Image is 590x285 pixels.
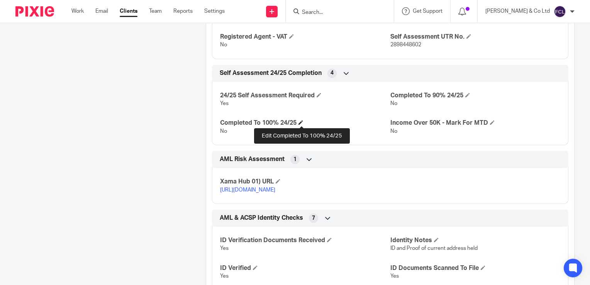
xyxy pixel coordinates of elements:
[220,69,322,77] span: Self Assessment 24/25 Completion
[95,7,108,15] a: Email
[220,264,390,272] h4: ID Verified
[220,236,390,244] h4: ID Verification Documents Received
[554,5,566,18] img: svg%3E
[204,7,225,15] a: Settings
[220,214,303,222] span: AML & ACSP Identity Checks
[485,7,550,15] p: [PERSON_NAME] & Co Ltd
[220,33,390,41] h4: Registered Agent - VAT
[301,9,371,16] input: Search
[390,246,478,251] span: ID and Proof of current address held
[390,33,560,41] h4: Self Assessment UTR No.
[331,69,334,77] span: 4
[220,129,227,134] span: No
[390,236,560,244] h4: Identity Notes
[220,187,275,193] a: [URL][DOMAIN_NAME]
[390,264,560,272] h4: ID Documents Scanned To File
[220,178,390,186] h4: Xama Hub 01) URL
[220,42,227,47] span: No
[15,6,54,17] img: Pixie
[390,119,560,127] h4: Income Over 50K - Mark For MTD
[413,8,442,14] span: Get Support
[390,42,421,47] span: 2898448602
[390,273,399,279] span: Yes
[220,246,229,251] span: Yes
[173,7,193,15] a: Reports
[312,214,315,222] span: 7
[120,7,137,15] a: Clients
[71,7,84,15] a: Work
[390,92,560,100] h4: Completed To 90% 24/25
[149,7,162,15] a: Team
[220,92,390,100] h4: 24/25 Self Assessment Required
[220,101,229,106] span: Yes
[390,101,397,106] span: No
[220,273,229,279] span: Yes
[390,129,397,134] span: No
[220,155,285,163] span: AML Risk Assessment
[220,119,390,127] h4: Completed To 100% 24/25
[293,156,297,163] span: 1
